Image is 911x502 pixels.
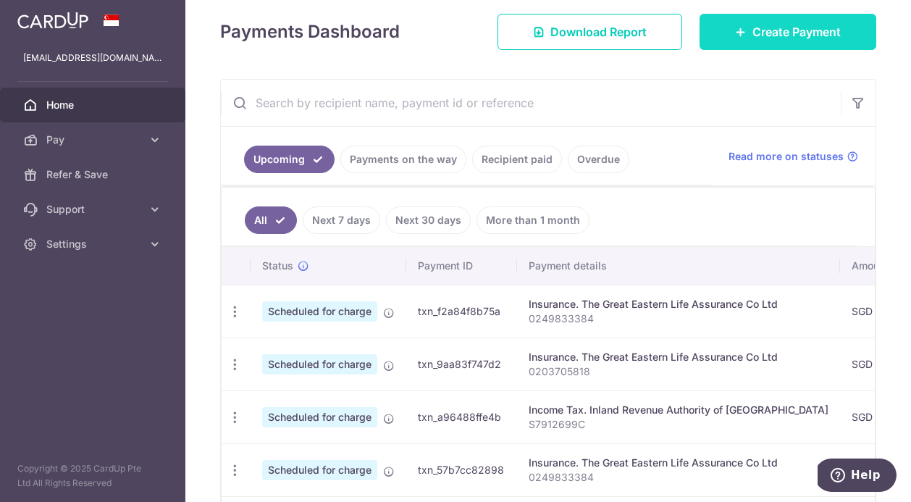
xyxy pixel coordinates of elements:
span: Create Payment [752,23,841,41]
p: 0203705818 [529,364,828,379]
span: Read more on statuses [729,149,844,164]
span: Pay [46,133,142,147]
span: Download Report [550,23,647,41]
div: Insurance. The Great Eastern Life Assurance Co Ltd [529,350,828,364]
span: Status [262,259,293,273]
span: Amount [852,259,889,273]
p: 0249833384 [529,470,828,485]
span: Scheduled for charge [262,354,377,375]
div: Income Tax. Inland Revenue Authority of [GEOGRAPHIC_DATA] [529,403,828,417]
div: Insurance. The Great Eastern Life Assurance Co Ltd [529,456,828,470]
h4: Payments Dashboard [220,19,400,45]
span: Settings [46,237,142,251]
a: Create Payment [700,14,876,50]
p: [EMAIL_ADDRESS][DOMAIN_NAME] [23,51,162,65]
iframe: Opens a widget where you can find more information [818,459,897,495]
td: txn_f2a84f8b75a [406,285,517,338]
td: txn_9aa83f747d2 [406,338,517,390]
th: Payment ID [406,247,517,285]
input: Search by recipient name, payment id or reference [221,80,841,126]
a: Overdue [568,146,629,173]
span: Refer & Save [46,167,142,182]
a: Download Report [498,14,682,50]
a: Next 7 days [303,206,380,234]
p: 0249833384 [529,311,828,326]
span: Home [46,98,142,112]
a: Upcoming [244,146,335,173]
a: Recipient paid [472,146,562,173]
img: CardUp [17,12,88,29]
td: txn_a96488ffe4b [406,390,517,443]
span: Scheduled for charge [262,460,377,480]
a: Read more on statuses [729,149,858,164]
p: S7912699C [529,417,828,432]
th: Payment details [517,247,840,285]
a: More than 1 month [477,206,589,234]
span: Scheduled for charge [262,407,377,427]
span: Support [46,202,142,217]
a: Next 30 days [386,206,471,234]
div: Insurance. The Great Eastern Life Assurance Co Ltd [529,297,828,311]
span: Scheduled for charge [262,301,377,322]
a: Payments on the way [340,146,466,173]
td: txn_57b7cc82898 [406,443,517,496]
a: All [245,206,297,234]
